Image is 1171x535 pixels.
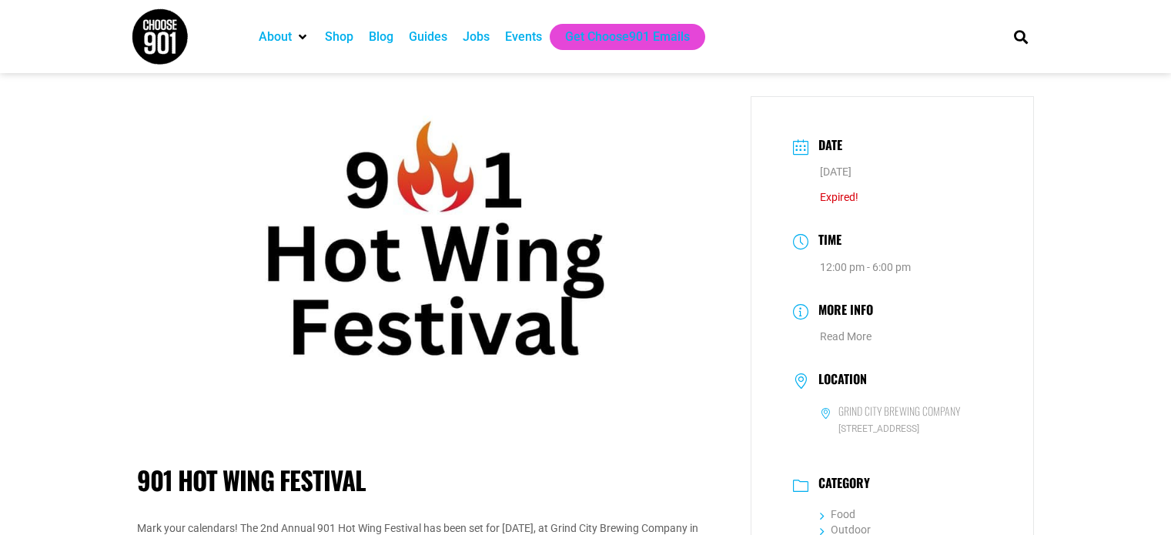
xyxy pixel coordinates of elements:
[820,166,851,178] span: [DATE]
[820,261,911,273] abbr: 12:00 pm - 6:00 pm
[811,300,873,323] h3: More Info
[820,191,858,203] span: Expired!
[259,28,292,46] a: About
[811,476,870,494] h3: Category
[251,24,317,50] div: About
[505,28,542,46] a: Events
[820,508,855,520] a: Food
[820,422,992,436] span: [STREET_ADDRESS]
[409,28,447,46] a: Guides
[838,404,960,418] h6: Grind City Brewing Company
[820,330,872,343] a: Read More
[565,28,690,46] a: Get Choose901 Emails
[137,465,728,496] h1: 901 Hot Wing Festival
[1008,24,1033,49] div: Search
[369,28,393,46] a: Blog
[811,135,842,158] h3: Date
[325,28,353,46] a: Shop
[463,28,490,46] a: Jobs
[251,24,987,50] nav: Main nav
[137,96,728,428] img: Logo featuring "901 Hot Wing Festival" text with a fiery flame icon nestled between the numbers 9...
[811,230,841,252] h3: Time
[811,372,867,390] h3: Location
